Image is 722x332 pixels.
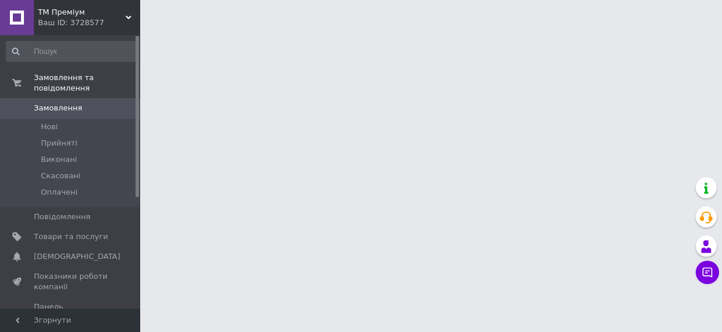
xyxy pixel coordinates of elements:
span: Оплачені [41,187,78,198]
span: Замовлення [34,103,82,113]
input: Пошук [6,41,137,62]
span: Показники роботи компанії [34,271,108,292]
div: Ваш ID: 3728577 [38,18,140,28]
span: Замовлення та повідомлення [34,72,140,94]
span: Нові [41,122,58,132]
button: Чат з покупцем [696,261,719,284]
span: Товари та послуги [34,231,108,242]
span: Скасовані [41,171,81,181]
span: Виконані [41,154,77,165]
span: Повідомлення [34,212,91,222]
span: Панель управління [34,302,108,323]
span: [DEMOGRAPHIC_DATA] [34,251,120,262]
span: ТМ Преміум [38,7,126,18]
span: Прийняті [41,138,77,148]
